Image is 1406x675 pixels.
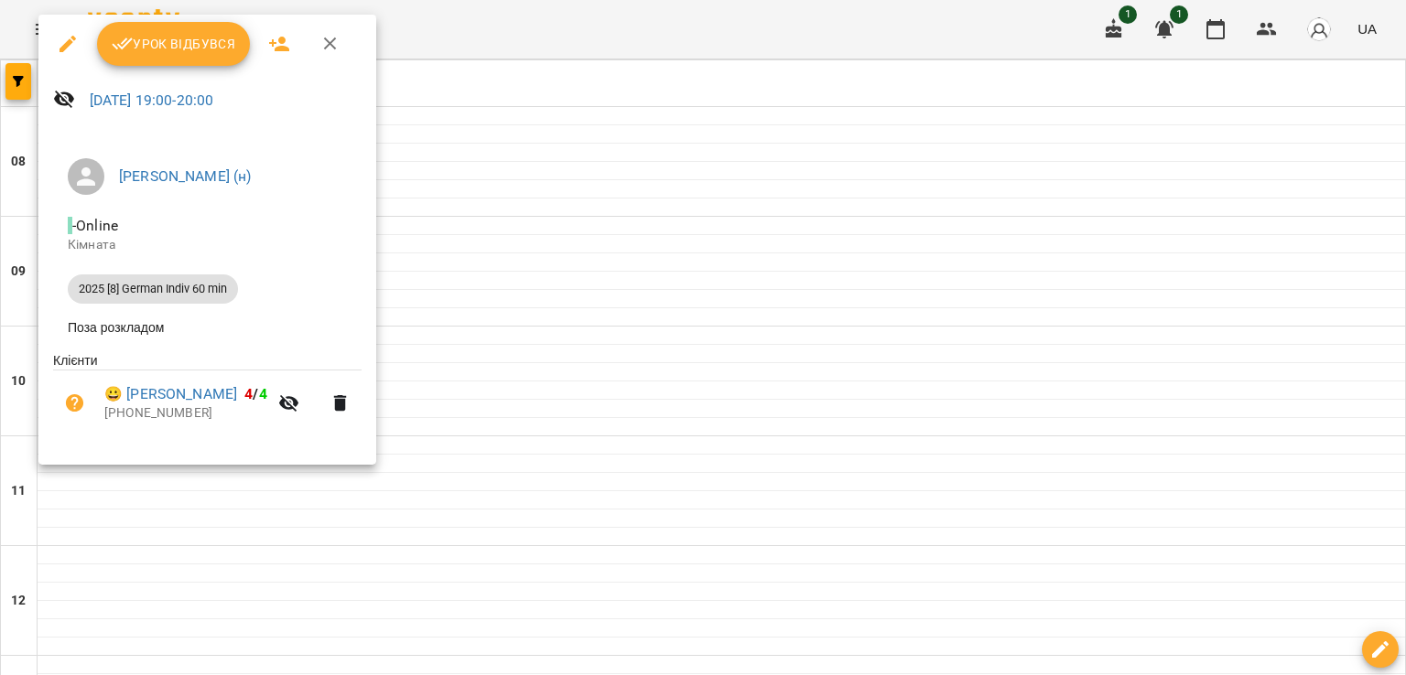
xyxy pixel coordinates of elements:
p: Кімната [68,236,347,254]
li: Поза розкладом [53,311,362,344]
button: Візит ще не сплачено. Додати оплату? [53,381,97,425]
span: - Online [68,217,122,234]
span: 2025 [8] German Indiv 60 min [68,281,238,297]
button: Урок відбувся [97,22,251,66]
a: 😀 [PERSON_NAME] [104,383,237,405]
a: [PERSON_NAME] (н) [119,167,252,185]
span: 4 [244,385,253,402]
p: [PHONE_NUMBER] [104,404,267,423]
ul: Клієнти [53,351,362,443]
span: 4 [259,385,267,402]
span: Урок відбувся [112,33,236,55]
a: [DATE] 19:00-20:00 [90,91,214,109]
b: / [244,385,266,402]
